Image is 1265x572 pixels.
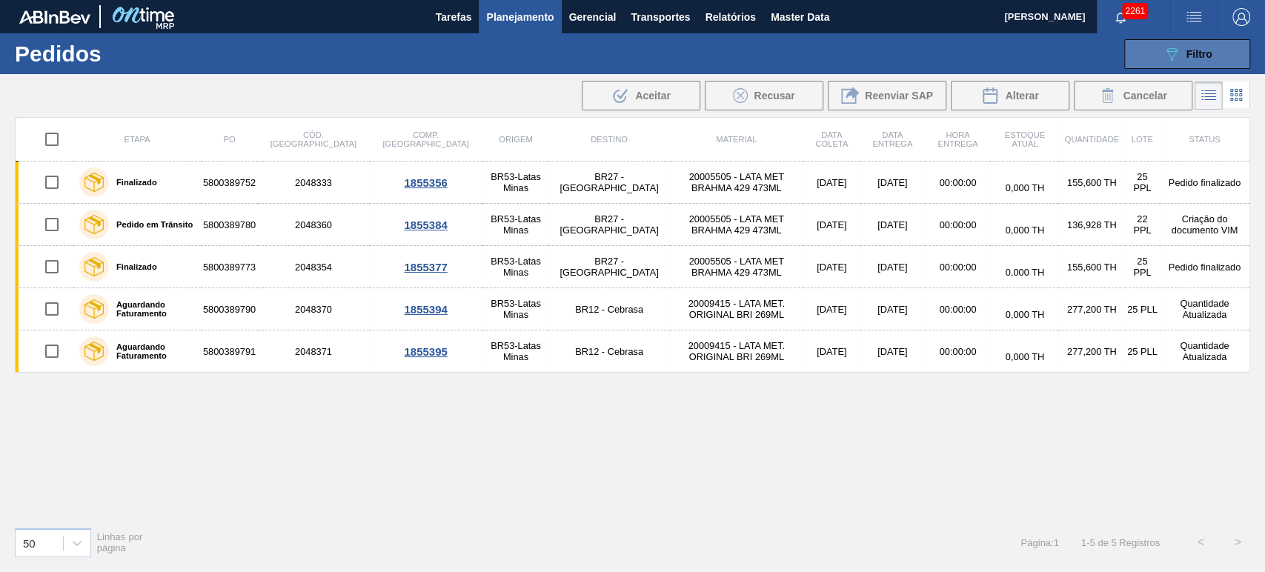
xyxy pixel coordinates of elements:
[670,162,803,204] td: 20005505 - LATA MET BRAHMA 429 473ML
[482,204,548,246] td: BR53-Latas Minas
[631,8,690,26] span: Transportes
[582,81,700,110] div: Aceitar
[482,246,548,288] td: BR53-Latas Minas
[109,262,157,271] label: Finalizado
[201,204,258,246] td: 5800389780
[1160,204,1250,246] td: Criação do documento VIM
[1005,90,1038,102] span: Alterar
[1186,48,1212,60] span: Filtro
[482,288,548,330] td: BR53-Latas Minas
[258,204,369,246] td: 2048360
[925,288,991,330] td: 00:00:00
[569,8,617,26] span: Gerencial
[1219,524,1256,561] button: >
[1185,8,1203,26] img: userActions
[705,81,823,110] div: Recusar
[1058,330,1124,373] td: 277,200 TH
[754,90,794,102] span: Recusar
[1223,82,1250,110] div: Visão em Cards
[201,330,258,373] td: 5800389791
[1081,537,1160,548] span: 1 - 5 de 5 Registros
[548,330,669,373] td: BR12 - Cebrasa
[937,130,977,148] span: Hora Entrega
[499,135,532,144] span: Origem
[670,204,803,246] td: 20005505 - LATA MET BRAHMA 429 473ML
[371,345,481,358] div: 1855395
[382,130,468,148] span: Comp. [GEOGRAPHIC_DATA]
[865,90,933,102] span: Reenviar SAP
[16,288,1250,330] a: Aguardando Faturamento58003897902048370BR53-Latas MinasBR12 - Cebrasa20009415 - LATA MET. ORIGINA...
[1160,330,1250,373] td: Quantidade Atualizada
[925,330,991,373] td: 00:00:00
[436,8,472,26] span: Tarefas
[771,8,829,26] span: Master Data
[860,246,925,288] td: [DATE]
[1125,330,1160,373] td: 25 PLL
[670,246,803,288] td: 20005505 - LATA MET BRAHMA 429 473ML
[201,288,258,330] td: 5800389790
[1189,135,1220,144] span: Status
[1064,135,1118,144] span: Quantidade
[16,162,1250,204] a: Finalizado58003897522048333BR53-Latas MinasBR27 - [GEOGRAPHIC_DATA]20005505 - LATA MET BRAHMA 429...
[23,536,36,549] div: 50
[635,90,670,102] span: Aceitar
[1097,7,1144,27] button: Notificações
[109,220,193,229] label: Pedido em Trânsito
[223,135,235,144] span: PO
[109,342,195,360] label: Aguardando Faturamento
[803,204,860,246] td: [DATE]
[1006,309,1044,320] span: 0,000 TH
[258,162,369,204] td: 2048333
[548,246,669,288] td: BR27 - [GEOGRAPHIC_DATA]
[1125,204,1160,246] td: 22 PPL
[486,8,554,26] span: Planejamento
[872,130,912,148] span: Data Entrega
[15,45,232,62] h1: Pedidos
[548,162,669,204] td: BR27 - [GEOGRAPHIC_DATA]
[591,135,628,144] span: Destino
[1195,82,1223,110] div: Visão em Lista
[1020,537,1058,548] span: Página : 1
[951,81,1069,110] button: Alterar
[371,261,481,273] div: 1855377
[109,300,195,318] label: Aguardando Faturamento
[1006,351,1044,362] span: 0,000 TH
[1058,204,1124,246] td: 136,928 TH
[1125,162,1160,204] td: 25 PPL
[925,246,991,288] td: 00:00:00
[1132,135,1153,144] span: Lote
[1006,182,1044,193] span: 0,000 TH
[258,330,369,373] td: 2048371
[270,130,356,148] span: Cód. [GEOGRAPHIC_DATA]
[1122,3,1148,19] span: 2261
[815,130,848,148] span: Data coleta
[860,288,925,330] td: [DATE]
[201,162,258,204] td: 5800389752
[1058,246,1124,288] td: 155,600 TH
[1006,225,1044,236] span: 0,000 TH
[1160,288,1250,330] td: Quantidade Atualizada
[482,162,548,204] td: BR53-Latas Minas
[201,246,258,288] td: 5800389773
[16,330,1250,373] a: Aguardando Faturamento58003897912048371BR53-Latas MinasBR12 - Cebrasa20009415 - LATA MET. ORIGINA...
[1160,162,1250,204] td: Pedido finalizado
[1124,39,1250,69] button: Filtro
[371,176,481,189] div: 1855356
[860,204,925,246] td: [DATE]
[19,10,90,24] img: TNhmsLtSVTkK8tSr43FrP2fwEKptu5GPRR3wAAAABJRU5ErkJggg==
[670,288,803,330] td: 20009415 - LATA MET. ORIGINAL BRI 269ML
[371,219,481,231] div: 1855384
[951,81,1069,110] div: Alterar Pedido
[925,162,991,204] td: 00:00:00
[860,162,925,204] td: [DATE]
[803,330,860,373] td: [DATE]
[1160,246,1250,288] td: Pedido finalizado
[925,204,991,246] td: 00:00:00
[803,246,860,288] td: [DATE]
[705,8,755,26] span: Relatórios
[828,81,946,110] div: Reenviar SAP
[1074,81,1192,110] div: Cancelar Pedidos em Massa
